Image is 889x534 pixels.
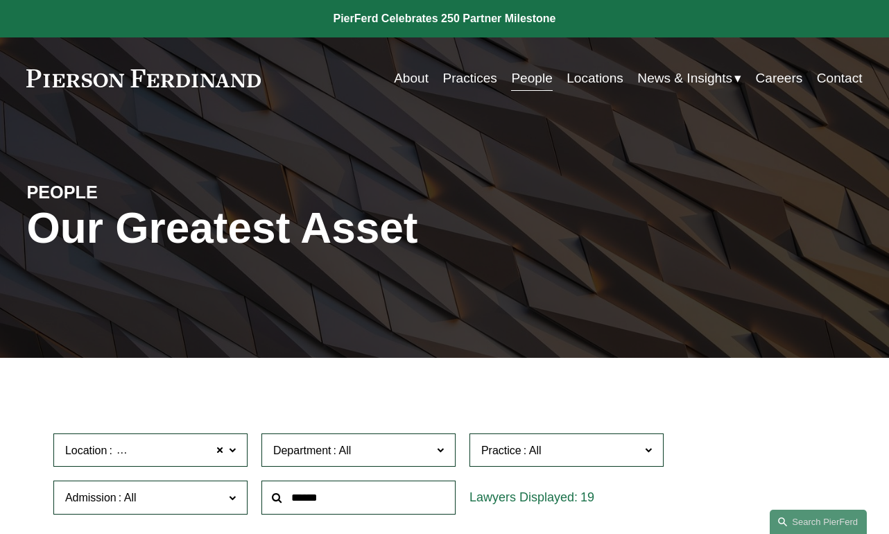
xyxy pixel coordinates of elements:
span: [GEOGRAPHIC_DATA] [114,442,230,460]
a: About [394,65,429,92]
span: 19 [580,490,594,504]
h4: PEOPLE [26,181,235,203]
span: Location [65,445,107,456]
span: News & Insights [637,67,732,90]
span: Admission [65,492,116,503]
a: Contact [817,65,863,92]
a: Careers [756,65,803,92]
a: folder dropdown [637,65,741,92]
a: People [511,65,552,92]
span: Department [273,445,331,456]
span: Practice [481,445,521,456]
a: Search this site [770,510,867,534]
a: Locations [567,65,623,92]
a: Practices [442,65,497,92]
h1: Our Greatest Asset [26,203,583,252]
